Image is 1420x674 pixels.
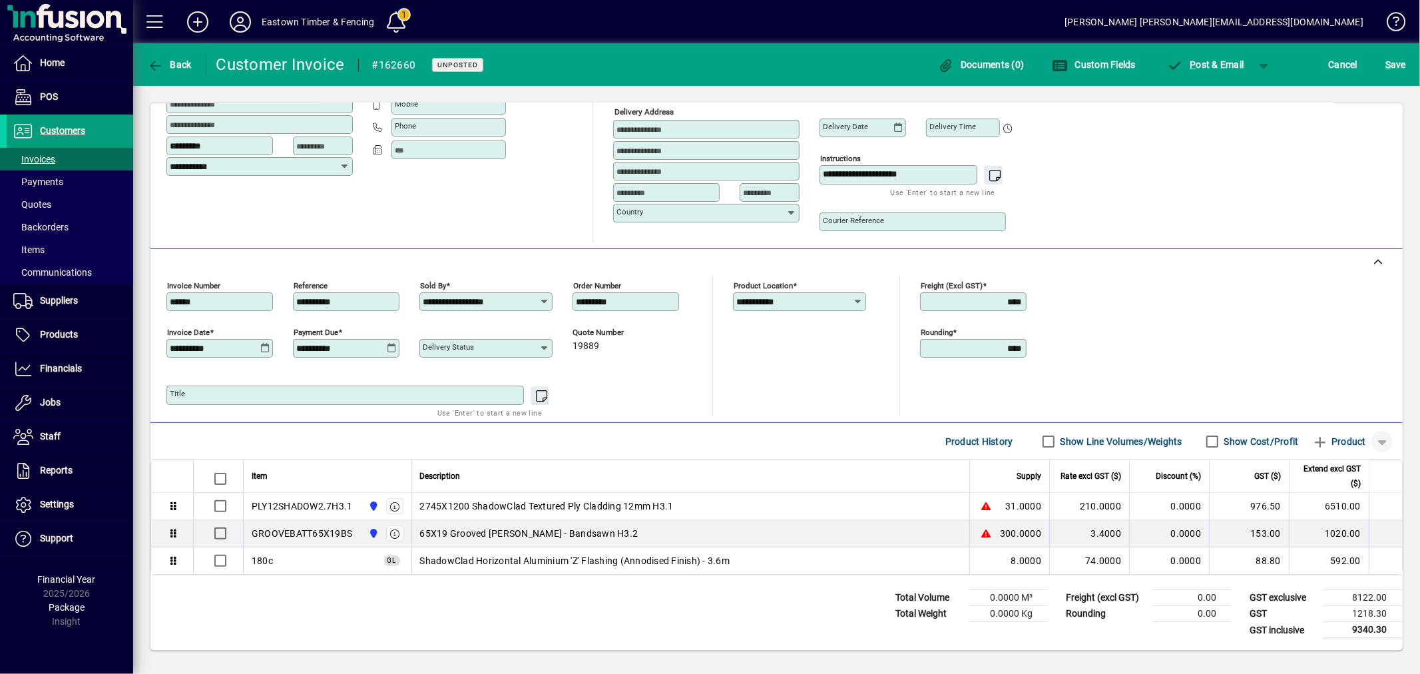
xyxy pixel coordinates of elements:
[1129,520,1209,547] td: 0.0000
[891,184,995,200] mat-hint: Use 'Enter' to start a new line
[7,488,133,521] a: Settings
[1222,435,1299,448] label: Show Cost/Profit
[969,606,1049,622] td: 0.0000 Kg
[1005,500,1041,513] span: 31.0000
[734,281,793,290] mat-label: Product location
[1377,3,1403,46] a: Knowledge Base
[252,469,268,484] span: Item
[176,10,219,34] button: Add
[889,590,969,606] td: Total Volume
[1289,493,1369,520] td: 6510.00
[820,154,861,163] mat-label: Instructions
[133,53,206,77] app-page-header-button: Back
[1323,590,1403,606] td: 8122.00
[294,328,338,337] mat-label: Payment due
[7,352,133,386] a: Financials
[13,154,55,165] span: Invoices
[1129,493,1209,520] td: 0.0000
[1058,500,1121,513] div: 210.0000
[1325,53,1361,77] button: Cancel
[7,261,133,284] a: Communications
[1000,527,1041,540] span: 300.0000
[938,59,1025,70] span: Documents (0)
[616,207,643,216] mat-label: Country
[294,281,328,290] mat-label: Reference
[573,341,599,352] span: 19889
[147,59,192,70] span: Back
[219,10,262,34] button: Profile
[929,122,976,131] mat-label: Delivery time
[573,281,621,290] mat-label: Order number
[1209,547,1289,574] td: 88.80
[823,122,868,131] mat-label: Delivery date
[437,405,542,420] mat-hint: Use 'Enter' to start a new line
[420,527,638,540] span: 65X19 Grooved [PERSON_NAME] - Bandsawn H3.2
[387,557,397,564] span: GL
[40,397,61,408] span: Jobs
[144,53,195,77] button: Back
[167,328,210,337] mat-label: Invoice date
[1059,606,1152,622] td: Rounding
[1243,606,1323,622] td: GST
[40,57,65,68] span: Home
[437,61,478,69] span: Unposted
[823,216,884,225] mat-label: Courier Reference
[1209,493,1289,520] td: 976.50
[1209,520,1289,547] td: 153.00
[1058,435,1182,448] label: Show Line Volumes/Weights
[7,420,133,454] a: Staff
[216,54,345,75] div: Customer Invoice
[7,47,133,80] a: Home
[7,170,133,193] a: Payments
[420,500,674,513] span: 2745X1200 ShadowClad Textured Ply Cladding 12mm H3.1
[423,342,474,352] mat-label: Delivery status
[40,533,73,543] span: Support
[252,527,352,540] div: GROOVEBATT65X19BS
[1167,59,1244,70] span: ost & Email
[7,522,133,555] a: Support
[40,295,78,306] span: Suppliers
[1329,54,1358,75] span: Cancel
[1243,622,1323,639] td: GST inclusive
[13,199,51,210] span: Quotes
[1152,590,1232,606] td: 0.00
[1323,606,1403,622] td: 1218.30
[40,499,74,509] span: Settings
[1152,606,1232,622] td: 0.00
[7,216,133,238] a: Backorders
[921,328,953,337] mat-label: Rounding
[365,526,380,541] span: Holyoake St
[1058,527,1121,540] div: 3.4000
[7,238,133,261] a: Items
[921,281,983,290] mat-label: Freight (excl GST)
[7,454,133,488] a: Reports
[940,430,1019,454] button: Product History
[252,500,353,513] div: PLY12SHADOW2.7H3.1
[420,281,446,290] mat-label: Sold by
[1065,11,1363,33] div: [PERSON_NAME] [PERSON_NAME][EMAIL_ADDRESS][DOMAIN_NAME]
[40,91,58,102] span: POS
[1049,53,1139,77] button: Custom Fields
[1298,462,1361,491] span: Extend excl GST ($)
[7,81,133,114] a: POS
[1190,59,1196,70] span: P
[1129,547,1209,574] td: 0.0000
[7,318,133,352] a: Products
[40,431,61,442] span: Staff
[252,554,273,567] span: Sales - Hardware
[13,222,69,232] span: Backorders
[7,284,133,318] a: Suppliers
[13,267,92,278] span: Communications
[1058,554,1121,567] div: 74.0000
[573,328,652,337] span: Quote number
[1061,469,1121,484] span: Rate excl GST ($)
[1312,431,1366,452] span: Product
[1254,469,1281,484] span: GST ($)
[1156,469,1201,484] span: Discount (%)
[969,590,1049,606] td: 0.0000 M³
[167,281,220,290] mat-label: Invoice number
[13,244,45,255] span: Items
[1382,53,1409,77] button: Save
[7,148,133,170] a: Invoices
[262,11,374,33] div: Eastown Timber & Fencing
